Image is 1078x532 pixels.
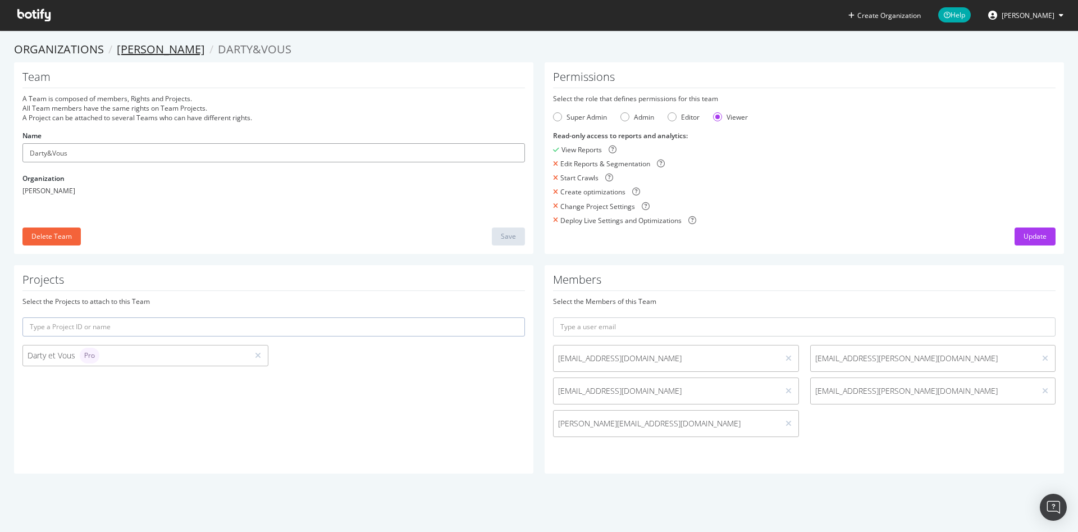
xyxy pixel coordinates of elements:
div: Darty et Vous [28,348,244,363]
button: [PERSON_NAME] [979,6,1072,24]
a: [PERSON_NAME] [117,42,205,57]
ol: breadcrumbs [14,42,1064,58]
div: Domaine: [DOMAIN_NAME] [29,29,127,38]
div: Change Project Settings [560,202,635,211]
div: Update [1024,231,1047,241]
h1: Projects [22,274,525,291]
div: Editor [681,112,700,122]
div: Admin [620,112,654,122]
div: Super Admin [567,112,607,122]
div: Edit Reports & Segmentation [560,159,650,169]
div: brand label [80,348,99,363]
div: Viewer [727,112,748,122]
span: Matthieu Cocteau [1002,11,1054,20]
div: Viewer [713,112,748,122]
button: Delete Team [22,228,81,245]
img: logo_orange.svg [18,18,27,27]
div: Select the Members of this Team [553,297,1056,306]
span: [EMAIL_ADDRESS][DOMAIN_NAME] [558,353,774,364]
h1: Permissions [553,71,1056,88]
span: [PERSON_NAME][EMAIL_ADDRESS][DOMAIN_NAME] [558,418,774,429]
div: Delete Team [31,231,72,241]
span: [EMAIL_ADDRESS][DOMAIN_NAME] [558,385,774,397]
span: Pro [84,352,95,359]
div: View Reports [561,145,602,154]
img: website_grey.svg [18,29,27,38]
span: [EMAIL_ADDRESS][PERSON_NAME][DOMAIN_NAME] [815,385,1031,397]
a: Organizations [14,42,104,57]
div: Read-only access to reports and analytics : [553,131,1056,140]
label: Organization [22,174,65,183]
input: Type a user email [553,317,1056,337]
div: Open Intercom Messenger [1040,494,1067,521]
h1: Members [553,274,1056,291]
div: Editor [668,112,700,122]
img: tab_keywords_by_traffic_grey.svg [129,65,138,74]
div: [PERSON_NAME] [22,186,525,195]
div: Admin [634,112,654,122]
div: Select the role that defines permissions for this team [553,94,1056,103]
span: Help [938,7,971,22]
div: A Team is composed of members, Rights and Projects. All Team members have the same rights on Team... [22,94,525,122]
input: Name [22,143,525,162]
div: Mots-clés [141,66,170,74]
div: v 4.0.25 [31,18,55,27]
button: Update [1015,228,1056,245]
button: Create Organization [848,10,921,21]
div: Super Admin [553,112,607,122]
span: Darty&Vous [218,42,291,57]
span: [EMAIL_ADDRESS][PERSON_NAME][DOMAIN_NAME] [815,353,1031,364]
div: Domaine [59,66,86,74]
input: Type a Project ID or name [22,317,525,337]
div: Save [501,231,516,241]
div: Create optimizations [560,187,625,197]
div: Select the Projects to attach to this Team [22,297,525,306]
label: Name [22,131,42,140]
div: Start Crawls [560,173,599,183]
h1: Team [22,71,525,88]
div: Deploy Live Settings and Optimizations [560,216,682,225]
button: Save [492,228,525,245]
img: tab_domain_overview_orange.svg [47,65,56,74]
